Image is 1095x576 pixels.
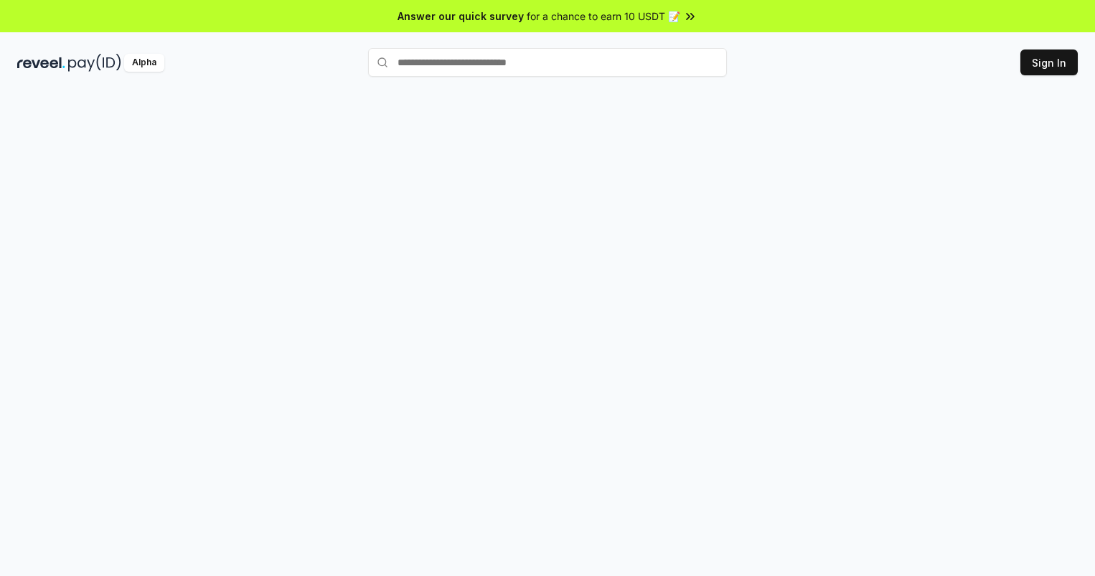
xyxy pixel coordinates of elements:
div: Alpha [124,54,164,72]
span: for a chance to earn 10 USDT 📝 [527,9,680,24]
img: pay_id [68,54,121,72]
img: reveel_dark [17,54,65,72]
span: Answer our quick survey [398,9,524,24]
button: Sign In [1020,49,1078,75]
